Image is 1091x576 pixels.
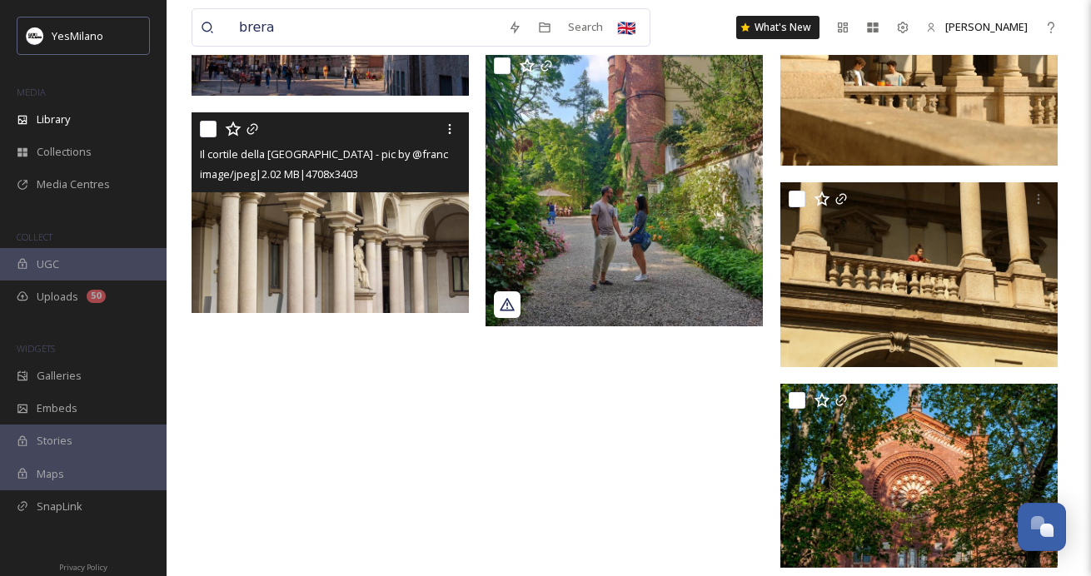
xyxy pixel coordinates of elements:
span: WIDGETS [17,342,55,355]
span: image/jpeg | 2.02 MB | 4708 x 3403 [200,166,358,181]
a: Privacy Policy [59,556,107,576]
div: Search [560,11,611,43]
input: Search your library [231,9,500,46]
span: MEDIA [17,86,46,98]
span: Library [37,112,70,127]
span: Galleries [37,368,82,384]
span: SnapLink [37,499,82,514]
a: [PERSON_NAME] [918,11,1036,43]
img: viajaylate-20200916-112531.jpg [486,49,763,326]
span: Stories [37,433,72,449]
span: [PERSON_NAME] [945,19,1028,34]
span: Embeds [37,400,77,416]
span: Il cortile della [GEOGRAPHIC_DATA] - pic by @francesco_giga.jpg [200,146,515,161]
div: 🇬🇧 [611,12,641,42]
img: Chiesa del Carmine - pic by @emanuelerotoli___.jpg [780,384,1058,568]
div: 50 [87,290,106,303]
span: UGC [37,256,59,272]
a: What's New [736,16,819,39]
span: Media Centres [37,176,110,192]
span: YesMilano [52,28,103,43]
img: Il cortile della Pinacoteca di Brera - pic by @francesco_giga.jpg [192,112,469,313]
img: Brera_Sara De Marco 6.jpg [780,182,1058,367]
span: Collections [37,144,92,160]
span: Uploads [37,289,78,305]
img: Logo%20YesMilano%40150x.png [27,27,43,44]
span: Maps [37,466,64,482]
button: Open Chat [1018,503,1066,551]
span: COLLECT [17,231,52,243]
span: Privacy Policy [59,562,107,573]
